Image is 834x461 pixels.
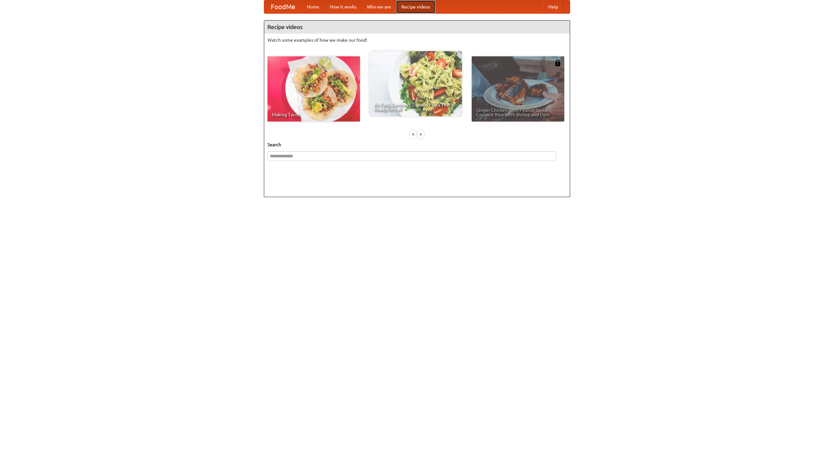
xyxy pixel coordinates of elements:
a: Help [543,0,563,13]
div: » [418,130,424,138]
p: Watch some examples of how we make our food! [267,37,567,43]
a: Home [302,0,324,13]
a: An Easy, Summery Tomato Pasta That's Ready for Fall [369,51,462,116]
a: Who we are [362,0,396,13]
a: How it works [324,0,362,13]
div: « [410,130,416,138]
span: Making Tacos [272,112,355,117]
a: Making Tacos [267,56,360,122]
h5: Search [267,141,567,148]
img: 483408.png [554,60,561,66]
a: FoodMe [264,0,302,13]
h4: Recipe videos [264,21,570,34]
a: Recipe videos [396,0,435,13]
span: An Easy, Summery Tomato Pasta That's Ready for Fall [374,103,457,112]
